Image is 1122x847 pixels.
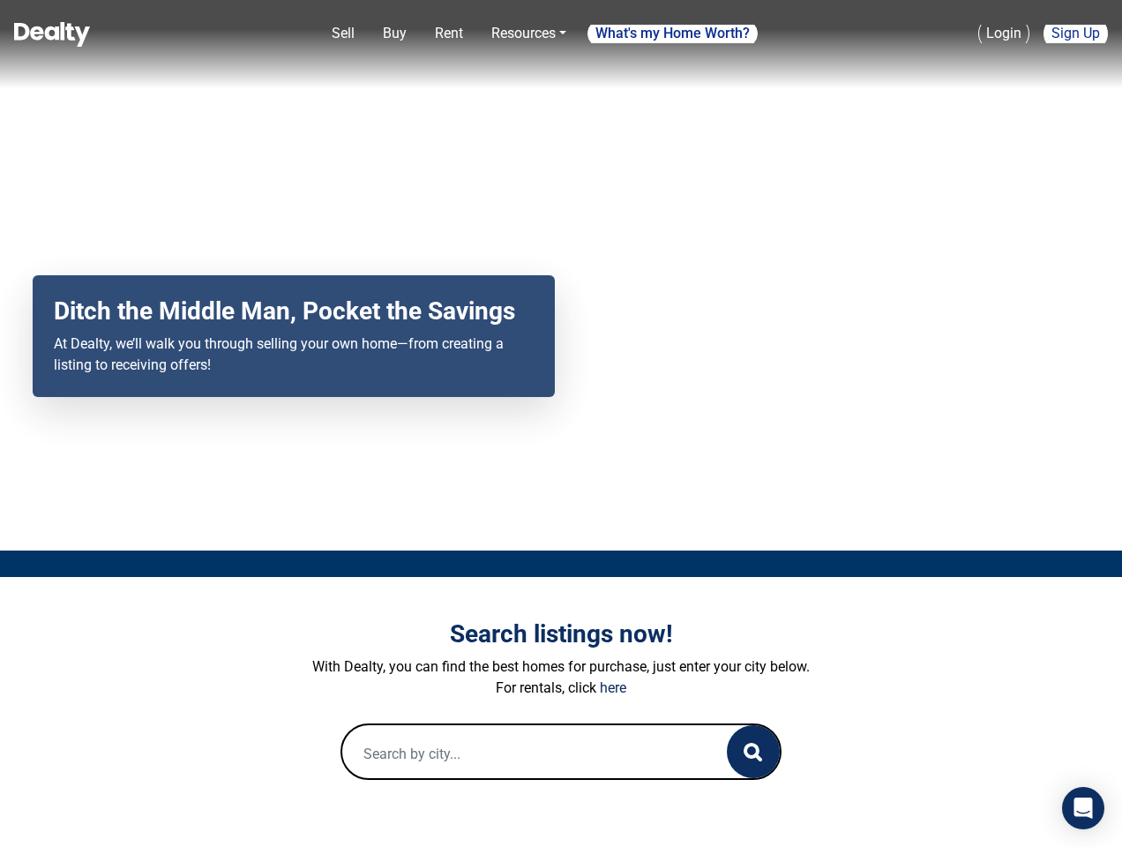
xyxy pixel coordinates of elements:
[978,15,1029,52] a: Login
[376,16,414,51] a: Buy
[342,725,692,782] input: Search by city...
[1062,787,1104,829] div: Open Intercom Messenger
[325,16,362,51] a: Sell
[484,16,573,51] a: Resources
[1043,15,1108,52] a: Sign Up
[587,19,758,48] a: What's my Home Worth?
[71,678,1051,699] p: For rentals, click
[54,334,534,376] p: At Dealty, we’ll walk you through selling your own home—from creating a listing to receiving offers!
[71,656,1051,678] p: With Dealty, you can find the best homes for purchase, just enter your city below.
[600,679,626,696] a: here
[428,16,470,51] a: Rent
[54,296,534,326] h2: Ditch the Middle Man, Pocket the Savings
[71,619,1051,649] h3: Search listings now!
[14,22,90,47] img: Dealty - Buy, Sell & Rent Homes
